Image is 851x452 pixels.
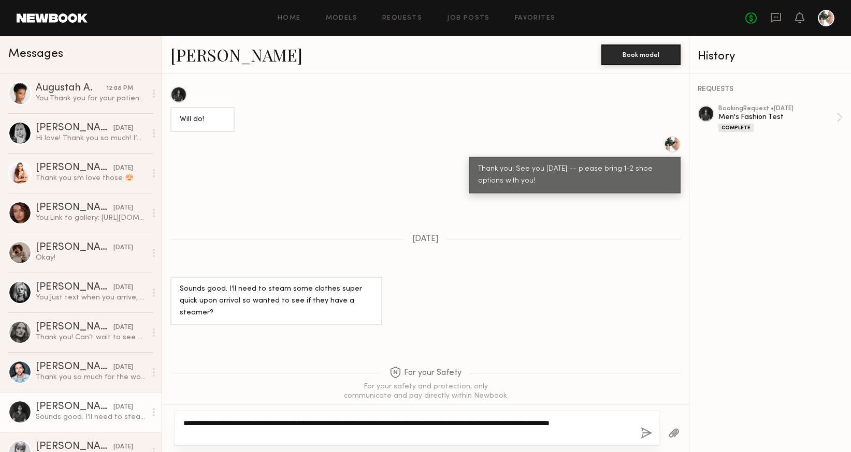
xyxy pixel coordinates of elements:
[36,372,146,382] div: Thank you so much for the wonderful shoot!
[113,402,133,412] div: [DATE]
[36,322,113,333] div: [PERSON_NAME]
[113,323,133,333] div: [DATE]
[36,243,113,253] div: [PERSON_NAME]
[36,412,146,422] div: Sounds good. I’ll need to steam some clothes super quick upon arrival so wanted to see if they ha...
[113,442,133,452] div: [DATE]
[113,363,133,372] div: [DATE]
[36,293,146,303] div: You: Just text when you arrive, we're in room 409. cell: [PHONE_NUMBER] if you need me to come gr...
[36,362,113,372] div: [PERSON_NAME]
[36,94,146,103] div: You: Thank you for your patience, I had an unexpected death in the family and just got to editing...
[36,442,113,452] div: [PERSON_NAME]
[601,50,681,58] a: Book model
[113,203,133,213] div: [DATE]
[170,43,302,66] a: [PERSON_NAME]
[515,15,556,22] a: Favorites
[343,382,509,401] div: For your safety and protection, only communicate and pay directly within Newbook
[698,86,843,93] div: REQUESTS
[113,124,133,133] div: [DATE]
[382,15,422,22] a: Requests
[36,253,146,263] div: Okay!
[601,44,681,65] button: Book model
[718,124,754,132] div: Complete
[113,283,133,293] div: [DATE]
[36,402,113,412] div: [PERSON_NAME]
[180,114,225,126] div: Will do!
[698,51,843,63] div: History
[36,163,113,173] div: [PERSON_NAME]
[36,282,113,293] div: [PERSON_NAME]
[113,163,133,173] div: [DATE]
[447,15,490,22] a: Job Posts
[36,133,146,143] div: Hi love! Thank you so much! I’m obsessed with this pics 😍
[36,123,113,133] div: [PERSON_NAME]
[36,83,106,94] div: Augustah A.
[8,48,63,60] span: Messages
[36,173,146,183] div: Thank you sm love those 😍
[326,15,357,22] a: Models
[278,15,301,22] a: Home
[718,112,836,122] div: Men's Fashion Test
[718,106,843,132] a: bookingRequest •[DATE]Men's Fashion TestComplete
[36,203,113,213] div: [PERSON_NAME]
[390,367,461,380] span: For your Safety
[412,235,439,244] span: [DATE]
[113,243,133,253] div: [DATE]
[36,213,146,223] div: You: Link to gallery: [URL][DOMAIN_NAME]
[718,106,836,112] div: booking Request • [DATE]
[106,84,133,94] div: 12:08 PM
[478,163,671,187] div: Thank you! See you [DATE] -- please bring 1-2 shoe options with you!
[36,333,146,342] div: Thank you! Can’t wait to see everything :) Instagram @rebeccahanobik
[180,283,373,319] div: Sounds good. I’ll need to steam some clothes super quick upon arrival so wanted to see if they ha...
